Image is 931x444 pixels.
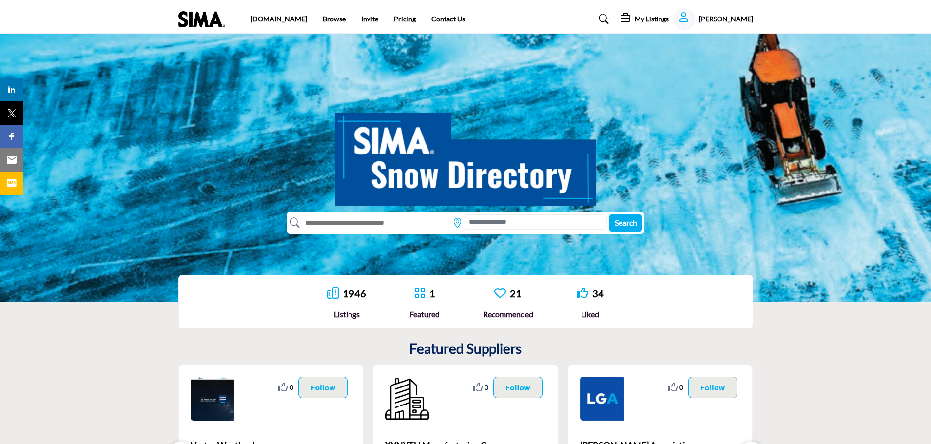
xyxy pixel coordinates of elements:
img: Lake George Association, Inc. [580,377,624,421]
button: Follow [493,377,543,398]
span: 0 [290,382,293,392]
a: 1946 [343,288,366,299]
span: Search [615,218,637,227]
a: Invite [361,15,378,23]
a: Browse [323,15,346,23]
button: Search [609,214,642,232]
p: Follow [505,382,530,393]
img: Rectangle%203585.svg [445,215,450,230]
h5: My Listings [635,15,669,23]
div: Liked [577,309,604,320]
img: Site Logo [178,11,230,27]
button: Show hide supplier dropdown [674,8,695,30]
a: 21 [510,288,522,299]
a: 34 [592,288,604,299]
a: Go to Recommended [494,287,506,300]
img: Vortex Weather Insurance/ MSI Guaranteed Weather [191,377,234,421]
button: Follow [298,377,348,398]
div: My Listings [621,13,669,25]
div: Featured [409,309,440,320]
img: XYNYTH Manufacturing Corp. [385,377,429,421]
i: Go to Liked [577,287,588,299]
p: Follow [700,382,725,393]
a: Go to Featured [414,287,426,300]
span: 0 [679,382,683,392]
p: Follow [310,382,335,393]
h5: [PERSON_NAME] [699,14,753,24]
a: Pricing [394,15,416,23]
button: Follow [688,377,737,398]
div: Recommended [483,309,533,320]
span: 0 [485,382,488,392]
img: SIMA Snow Directory [335,102,596,206]
a: Search [589,11,615,27]
a: Contact Us [431,15,465,23]
a: [DOMAIN_NAME] [251,15,307,23]
h2: Featured Suppliers [409,341,522,357]
div: Listings [327,309,366,320]
a: 1 [429,288,435,299]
